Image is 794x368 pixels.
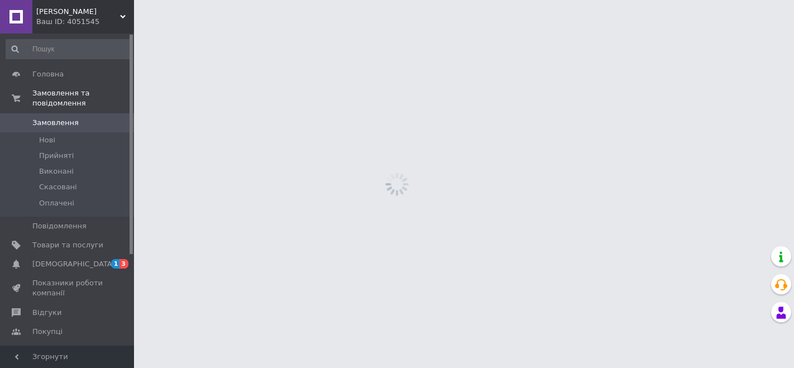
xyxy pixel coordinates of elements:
[39,135,55,145] span: Нові
[32,327,63,337] span: Покупці
[111,259,120,269] span: 1
[32,259,115,269] span: [DEMOGRAPHIC_DATA]
[32,221,87,231] span: Повідомлення
[36,7,120,17] span: Тоталіті Шоп
[32,278,103,298] span: Показники роботи компанії
[6,39,132,59] input: Пошук
[36,17,134,27] div: Ваш ID: 4051545
[32,118,79,128] span: Замовлення
[39,182,77,192] span: Скасовані
[32,308,61,318] span: Відгуки
[119,259,128,269] span: 3
[32,88,134,108] span: Замовлення та повідомлення
[39,198,74,208] span: Оплачені
[32,240,103,250] span: Товари та послуги
[39,151,74,161] span: Прийняті
[39,166,74,176] span: Виконані
[32,69,64,79] span: Головна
